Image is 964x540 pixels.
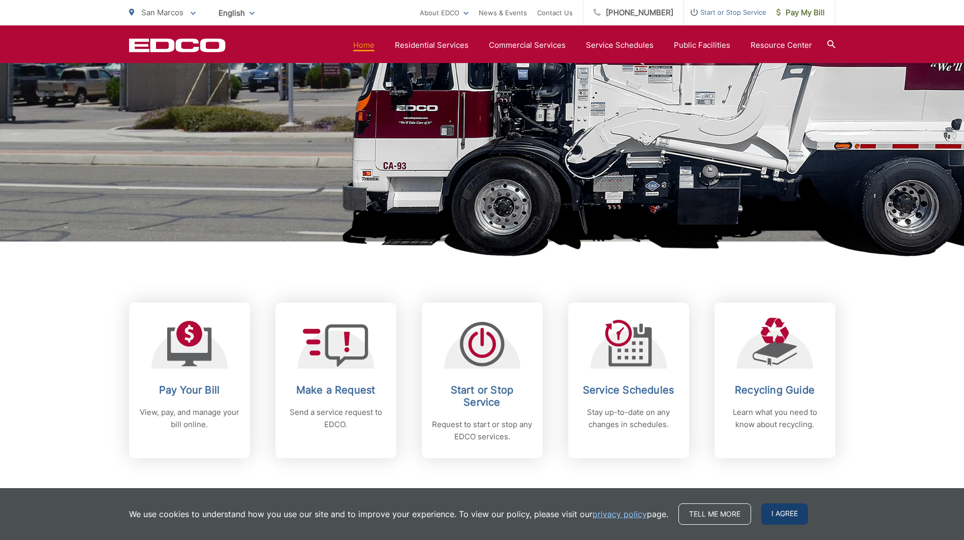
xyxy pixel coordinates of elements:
h2: Make a Request [286,384,386,396]
h2: Recycling Guide [725,384,825,396]
a: About EDCO [420,7,469,19]
p: Learn what you need to know about recycling. [725,406,825,431]
a: Service Schedules Stay up-to-date on any changes in schedules. [568,303,689,458]
a: Resource Center [751,39,812,51]
span: English [211,4,262,22]
a: Home [353,39,375,51]
h2: Service Schedules [578,384,679,396]
p: View, pay, and manage your bill online. [139,406,240,431]
span: San Marcos [141,8,183,17]
p: Send a service request to EDCO. [286,406,386,431]
p: Request to start or stop any EDCO services. [432,418,533,443]
h2: Start or Stop Service [432,384,533,408]
p: We use cookies to understand how you use our site and to improve your experience. To view our pol... [129,508,668,520]
a: Service Schedules [586,39,654,51]
span: I agree [761,503,808,525]
a: Make a Request Send a service request to EDCO. [275,303,396,458]
a: Recycling Guide Learn what you need to know about recycling. [714,303,835,458]
h2: Pay Your Bill [139,384,240,396]
a: Residential Services [395,39,469,51]
a: Contact Us [537,7,573,19]
span: Pay My Bill [776,7,825,19]
a: Public Facilities [674,39,730,51]
p: Stay up-to-date on any changes in schedules. [578,406,679,431]
a: Commercial Services [489,39,566,51]
a: EDCD logo. Return to the homepage. [129,38,226,52]
a: News & Events [479,7,527,19]
a: Tell me more [678,503,751,525]
a: privacy policy [593,508,647,520]
a: Pay Your Bill View, pay, and manage your bill online. [129,303,250,458]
